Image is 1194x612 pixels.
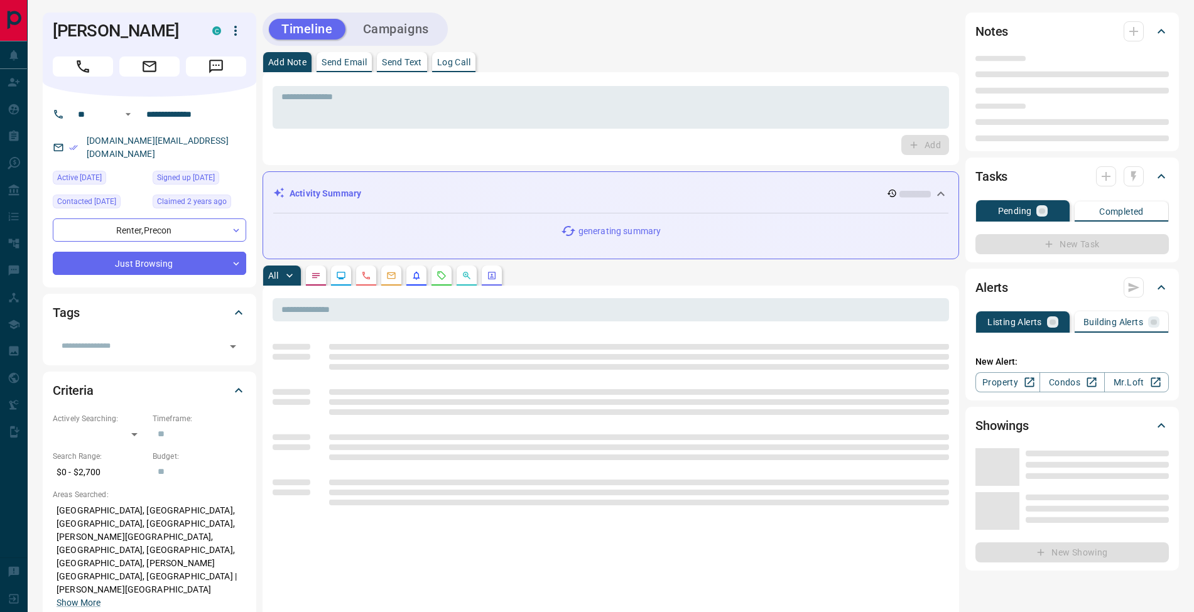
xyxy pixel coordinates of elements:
[322,58,367,67] p: Send Email
[975,16,1169,46] div: Notes
[119,56,180,77] span: Email
[153,451,246,462] p: Budget:
[157,171,215,184] span: Signed up [DATE]
[53,171,146,188] div: Sun Aug 10 2025
[87,136,229,159] a: [DOMAIN_NAME][EMAIL_ADDRESS][DOMAIN_NAME]
[437,271,447,281] svg: Requests
[69,143,78,152] svg: Email Verified
[268,58,307,67] p: Add Note
[462,271,472,281] svg: Opportunities
[411,271,421,281] svg: Listing Alerts
[975,272,1169,303] div: Alerts
[311,271,321,281] svg: Notes
[53,195,146,212] div: Tue Aug 05 2025
[53,489,246,500] p: Areas Searched:
[290,187,361,200] p: Activity Summary
[975,372,1040,392] a: Property
[121,107,136,122] button: Open
[53,21,193,41] h1: [PERSON_NAME]
[53,462,146,483] p: $0 - $2,700
[361,271,371,281] svg: Calls
[53,218,246,242] div: Renter , Precon
[487,271,497,281] svg: Agent Actions
[53,375,246,405] div: Criteria
[998,207,1032,215] p: Pending
[1039,372,1104,392] a: Condos
[578,225,661,238] p: generating summary
[273,182,948,205] div: Activity Summary
[975,166,1007,186] h2: Tasks
[53,252,246,275] div: Just Browsing
[53,451,146,462] p: Search Range:
[350,19,442,40] button: Campaigns
[157,195,227,208] span: Claimed 2 years ago
[186,56,246,77] span: Message
[224,338,242,355] button: Open
[437,58,470,67] p: Log Call
[212,26,221,35] div: condos.ca
[975,21,1008,41] h2: Notes
[975,416,1029,436] h2: Showings
[975,277,1008,298] h2: Alerts
[268,271,278,280] p: All
[153,413,246,424] p: Timeframe:
[57,596,100,609] button: Show More
[53,413,146,424] p: Actively Searching:
[382,58,422,67] p: Send Text
[1104,372,1169,392] a: Mr.Loft
[53,380,94,400] h2: Criteria
[269,19,345,40] button: Timeline
[975,355,1169,368] p: New Alert:
[975,161,1169,191] div: Tasks
[53,303,79,323] h2: Tags
[53,298,246,328] div: Tags
[153,171,246,188] div: Thu Aug 10 2023
[57,171,102,184] span: Active [DATE]
[386,271,396,281] svg: Emails
[987,318,1042,326] p: Listing Alerts
[336,271,346,281] svg: Lead Browsing Activity
[153,195,246,212] div: Fri Aug 11 2023
[975,411,1169,441] div: Showings
[1099,207,1144,216] p: Completed
[1083,318,1143,326] p: Building Alerts
[53,56,113,77] span: Call
[57,195,116,208] span: Contacted [DATE]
